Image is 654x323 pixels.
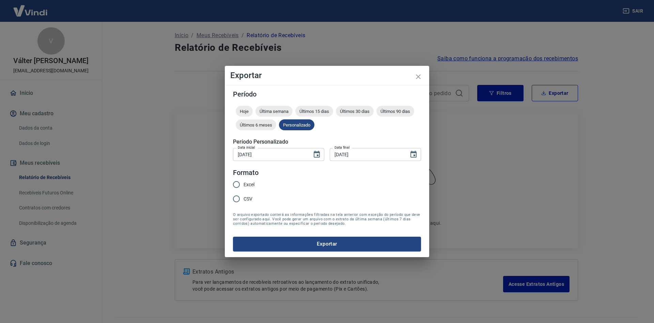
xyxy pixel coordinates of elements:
h5: Período [233,91,421,98]
label: Data final [334,145,350,150]
span: O arquivo exportado conterá as informações filtradas na tela anterior com exceção do período que ... [233,212,421,226]
span: Últimos 30 dias [336,109,374,114]
span: Últimos 15 dias [295,109,333,114]
span: Últimos 90 dias [376,109,414,114]
legend: Formato [233,168,259,178]
div: Personalizado [279,119,314,130]
button: close [410,69,426,85]
div: Últimos 30 dias [336,106,374,117]
button: Choose date, selected date is 14 de out de 2025 [407,148,420,161]
button: Exportar [233,237,421,251]
span: Hoje [236,109,253,114]
h5: Período Personalizado [233,138,421,145]
div: Últimos 15 dias [295,106,333,117]
div: Última semana [255,106,293,117]
span: Personalizado [279,122,314,128]
button: Choose date, selected date is 14 de out de 2025 [310,148,324,161]
div: Últimos 90 dias [376,106,414,117]
label: Data inicial [238,145,255,150]
div: Hoje [236,106,253,117]
span: Última semana [255,109,293,114]
span: Excel [244,181,254,188]
input: DD/MM/YYYY [330,148,404,161]
span: Últimos 6 meses [236,122,276,128]
input: DD/MM/YYYY [233,148,307,161]
h4: Exportar [230,71,424,79]
span: CSV [244,195,252,203]
div: Últimos 6 meses [236,119,276,130]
